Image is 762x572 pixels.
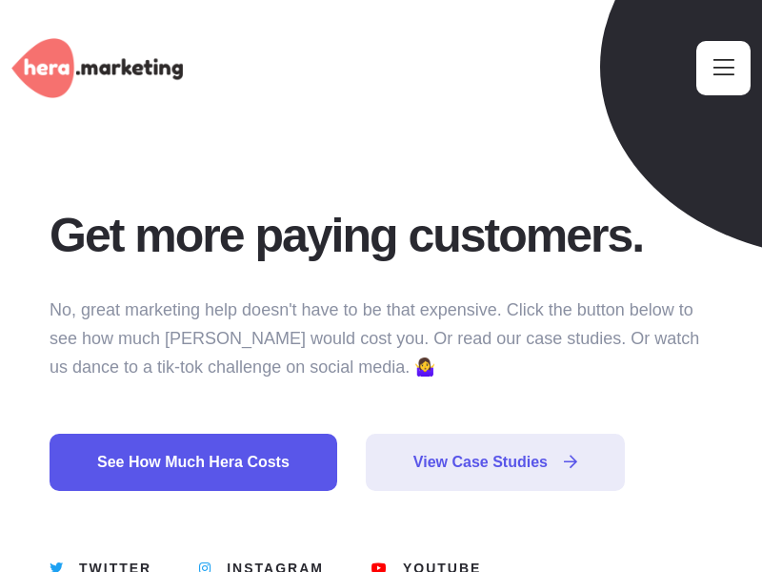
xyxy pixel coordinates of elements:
[50,434,337,491] a: See how much Hera costs
[50,296,712,419] p: No, great marketing help doesn't have to be that expensive. Click the button below to see how muc...
[50,210,712,262] h2: Get more paying customers.
[366,434,625,491] a: View Case Studies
